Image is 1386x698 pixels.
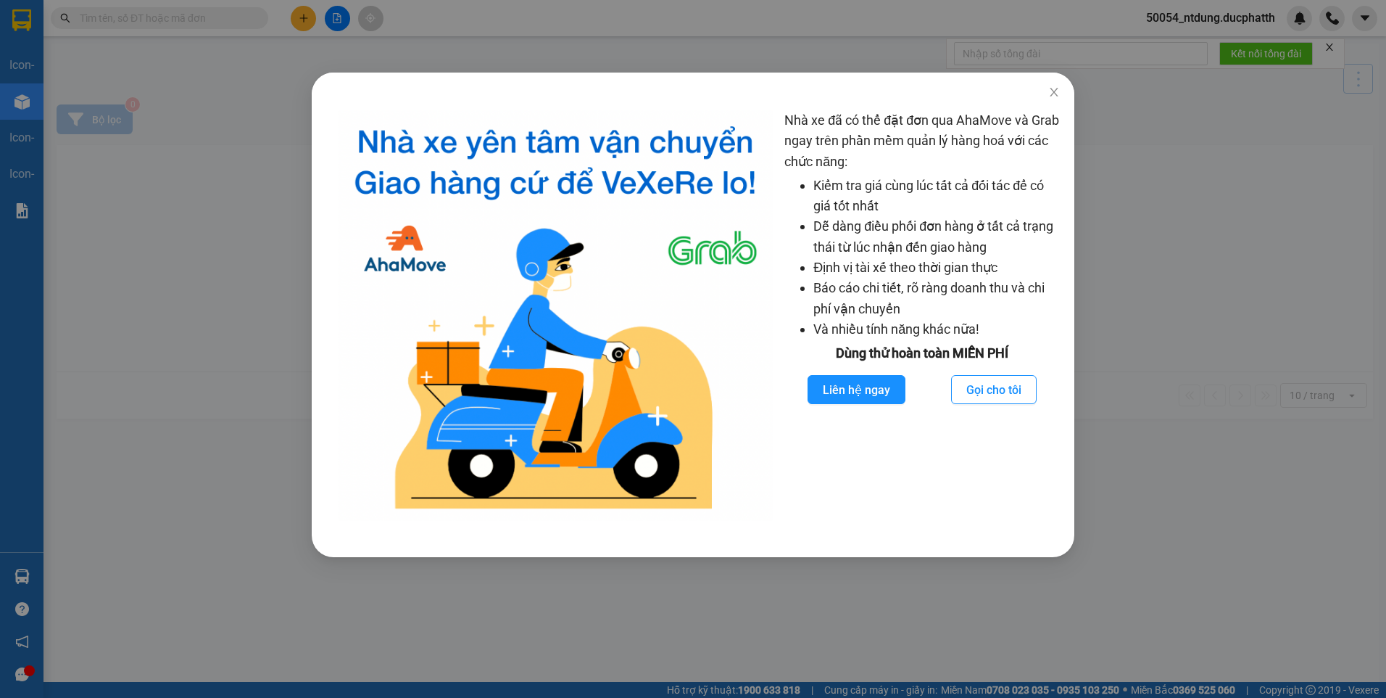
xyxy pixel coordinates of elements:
[951,375,1037,404] button: Gọi cho tôi
[1034,73,1074,113] button: Close
[813,176,1059,217] li: Kiểm tra giá cùng lúc tất cả đối tác để có giá tốt nhất
[1048,86,1060,98] span: close
[338,110,773,521] img: logo
[784,343,1059,364] div: Dùng thử hoàn toàn MIỄN PHÍ
[813,216,1059,258] li: Dễ dàng điều phối đơn hàng ở tất cả trạng thái từ lúc nhận đến giao hàng
[823,381,890,399] span: Liên hệ ngay
[808,375,905,404] button: Liên hệ ngay
[813,278,1059,319] li: Báo cáo chi tiết, rõ ràng doanh thu và chi phí vận chuyển
[813,258,1059,278] li: Định vị tài xế theo thời gian thực
[966,381,1021,399] span: Gọi cho tôi
[813,319,1059,340] li: Và nhiều tính năng khác nữa!
[784,110,1059,521] div: Nhà xe đã có thể đặt đơn qua AhaMove và Grab ngay trên phần mềm quản lý hàng hoá với các chức năng:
